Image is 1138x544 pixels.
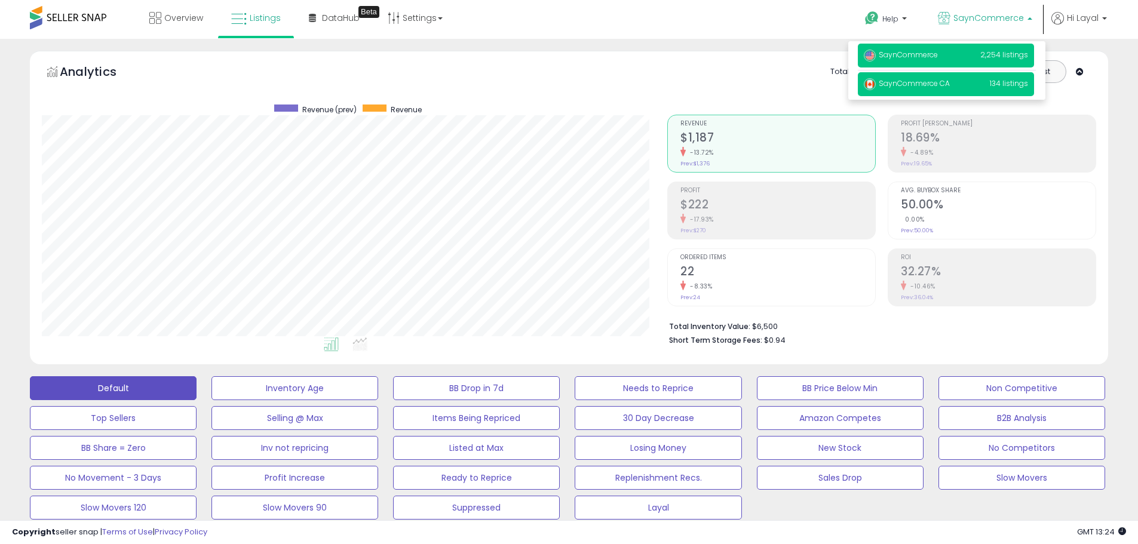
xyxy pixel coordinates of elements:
div: seller snap | | [12,527,207,538]
small: Prev: $1,376 [680,160,710,167]
button: No Movement - 3 Days [30,466,197,490]
span: Profit [680,188,875,194]
span: 134 listings [990,78,1028,88]
span: $0.94 [764,334,786,346]
h2: 22 [680,265,875,281]
a: Help [855,2,919,39]
span: Profit [PERSON_NAME] [901,121,1096,127]
div: Totals For [830,66,877,78]
span: Ordered Items [680,254,875,261]
button: Ready to Reprice [393,466,560,490]
span: DataHub [322,12,360,24]
strong: Copyright [12,526,56,537]
span: ROI [901,254,1096,261]
button: New Stock [757,436,924,460]
b: Short Term Storage Fees: [669,335,762,345]
button: BB Price Below Min [757,376,924,400]
span: SaynCommerce [953,12,1024,24]
h5: Analytics [60,63,140,83]
h2: 18.69% [901,131,1096,147]
span: Revenue (prev) [302,105,357,115]
a: Hi Layal [1051,12,1107,39]
button: Losing Money [575,436,741,460]
button: Items Being Repriced [393,406,560,430]
button: B2B Analysis [938,406,1105,430]
h2: $222 [680,198,875,214]
a: Terms of Use [102,526,153,537]
span: Help [882,14,898,24]
small: Prev: $270 [680,227,706,234]
i: Get Help [864,11,879,26]
span: Revenue [391,105,422,115]
button: Listed at Max [393,436,560,460]
small: -10.46% [906,282,935,291]
small: Prev: 36.04% [901,294,933,301]
span: Overview [164,12,203,24]
span: Hi Layal [1067,12,1099,24]
small: -8.33% [686,282,712,291]
button: Replenishment Recs. [575,466,741,490]
button: Non Competitive [938,376,1105,400]
span: 2,254 listings [980,50,1028,60]
button: BB Share = Zero [30,436,197,460]
button: Layal [575,496,741,520]
button: Needs to Reprice [575,376,741,400]
button: 30 Day Decrease [575,406,741,430]
button: Sales Drop [757,466,924,490]
span: Revenue [680,121,875,127]
button: Slow Movers [938,466,1105,490]
div: Tooltip anchor [358,6,379,18]
span: Avg. Buybox Share [901,188,1096,194]
span: SaynCommerce CA [864,78,950,88]
button: Selling @ Max [211,406,378,430]
button: Suppressed [393,496,560,520]
h2: 32.27% [901,265,1096,281]
img: canada.png [864,78,876,90]
button: No Competitors [938,436,1105,460]
span: SaynCommerce [864,50,938,60]
h2: 50.00% [901,198,1096,214]
button: Slow Movers 90 [211,496,378,520]
button: Top Sellers [30,406,197,430]
span: Listings [250,12,281,24]
small: -4.89% [906,148,933,157]
small: 0.00% [901,215,925,224]
h2: $1,187 [680,131,875,147]
li: $6,500 [669,318,1087,333]
small: -17.93% [686,215,714,224]
img: usa.png [864,50,876,62]
button: Slow Movers 120 [30,496,197,520]
a: Privacy Policy [155,526,207,537]
button: BB Drop in 7d [393,376,560,400]
small: Prev: 24 [680,294,700,301]
button: Amazon Competes [757,406,924,430]
button: Profit Increase [211,466,378,490]
b: Total Inventory Value: [669,321,750,331]
button: Inv not repricing [211,436,378,460]
small: Prev: 50.00% [901,227,933,234]
button: Inventory Age [211,376,378,400]
span: 2025-08-12 13:24 GMT [1077,526,1126,537]
button: Default [30,376,197,400]
small: -13.72% [686,148,714,157]
small: Prev: 19.65% [901,160,932,167]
